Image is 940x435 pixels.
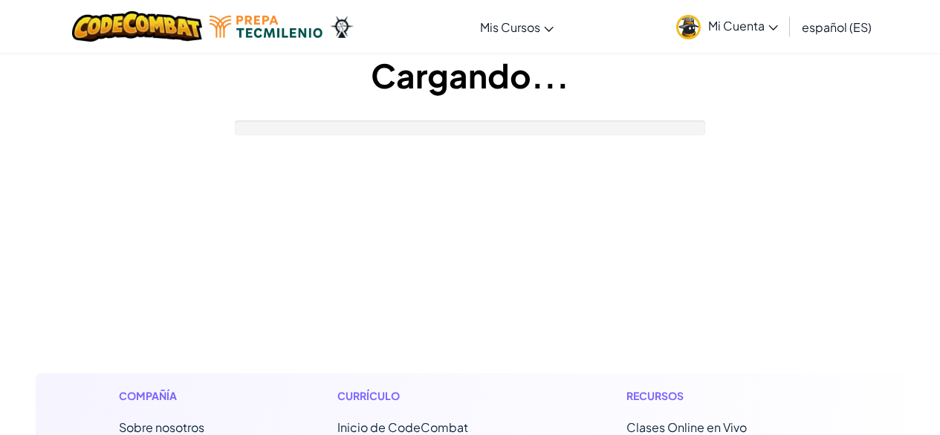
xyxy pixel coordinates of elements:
[626,388,822,404] h1: Recursos
[337,419,468,435] span: Inicio de CodeCombat
[210,16,322,38] img: Tecmilenio logo
[337,388,533,404] h1: Currículo
[72,11,202,42] img: CodeCombat logo
[119,419,204,435] a: Sobre nosotros
[708,18,778,33] span: Mi Cuenta
[669,3,785,50] a: Mi Cuenta
[802,19,872,35] span: español (ES)
[119,388,243,404] h1: Compañía
[480,19,540,35] span: Mis Cursos
[330,16,354,38] img: Ozaria
[473,7,561,47] a: Mis Cursos
[626,419,747,435] a: Clases Online en Vivo
[676,15,701,39] img: avatar
[794,7,879,47] a: español (ES)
